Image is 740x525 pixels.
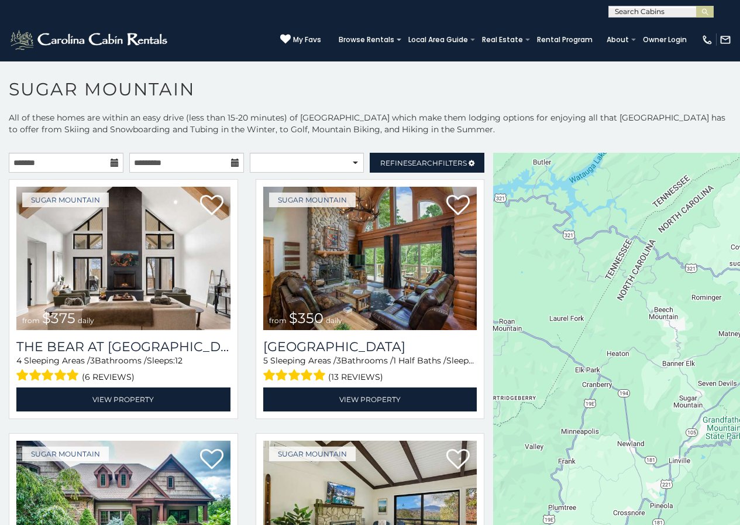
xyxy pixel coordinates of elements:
[701,34,713,46] img: phone-regular-white.png
[16,355,22,366] span: 4
[22,447,109,461] a: Sugar Mountain
[333,32,400,48] a: Browse Rentals
[200,448,223,472] a: Add to favorites
[328,369,383,385] span: (13 reviews)
[370,153,484,173] a: RefineSearchFilters
[90,355,95,366] span: 3
[16,339,230,355] a: The Bear At [GEOGRAPHIC_DATA]
[9,28,171,52] img: White-1-2.png
[476,32,529,48] a: Real Estate
[637,32,693,48] a: Owner Login
[175,355,183,366] span: 12
[16,355,230,385] div: Sleeping Areas / Bathrooms / Sleeps:
[16,387,230,411] a: View Property
[263,387,477,411] a: View Property
[380,159,467,167] span: Refine Filters
[446,194,470,218] a: Add to favorites
[289,310,323,327] span: $350
[263,187,477,330] a: Grouse Moor Lodge from $350 daily
[263,355,268,366] span: 5
[263,355,477,385] div: Sleeping Areas / Bathrooms / Sleeps:
[402,32,474,48] a: Local Area Guide
[263,339,477,355] a: [GEOGRAPHIC_DATA]
[326,316,342,325] span: daily
[42,310,75,327] span: $375
[393,355,446,366] span: 1 Half Baths /
[601,32,635,48] a: About
[280,34,321,46] a: My Favs
[720,34,731,46] img: mail-regular-white.png
[408,159,438,167] span: Search
[22,193,109,207] a: Sugar Mountain
[22,316,40,325] span: from
[263,187,477,330] img: Grouse Moor Lodge
[293,35,321,45] span: My Favs
[263,339,477,355] h3: Grouse Moor Lodge
[78,316,94,325] span: daily
[200,194,223,218] a: Add to favorites
[531,32,598,48] a: Rental Program
[16,187,230,330] a: The Bear At Sugar Mountain from $375 daily
[269,316,287,325] span: from
[446,448,470,472] a: Add to favorites
[16,339,230,355] h3: The Bear At Sugar Mountain
[474,355,482,366] span: 12
[269,447,356,461] a: Sugar Mountain
[16,187,230,330] img: The Bear At Sugar Mountain
[336,355,341,366] span: 3
[269,193,356,207] a: Sugar Mountain
[82,369,135,385] span: (6 reviews)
